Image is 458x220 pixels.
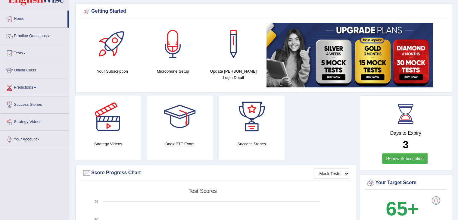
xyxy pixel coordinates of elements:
b: 3 [403,139,408,150]
h4: Days to Expiry [366,130,445,136]
a: Predictions [0,79,69,94]
div: Score Progress Chart [82,168,349,178]
a: Success Stories [0,96,69,112]
div: Getting Started [82,7,445,16]
img: small5.jpg [266,23,433,87]
b: 65+ [386,198,419,220]
h4: Your Subscription [85,68,140,74]
h4: Microphone Setup [146,68,200,74]
h4: Strategy Videos [75,141,141,147]
h4: Update [PERSON_NAME] Login Detail [206,68,261,81]
a: Practice Questions [0,28,69,43]
div: Your Target Score [366,178,445,187]
a: Home [0,11,67,26]
a: Renew Subscription [382,153,428,164]
a: Strategy Videos [0,114,69,129]
text: 90 [95,200,98,203]
h4: Book PTE Exam [147,141,213,147]
a: Your Account [0,131,69,146]
tspan: Test scores [188,188,217,194]
a: Online Class [0,62,69,77]
a: Tests [0,45,69,60]
h4: Success Stories [219,141,285,147]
